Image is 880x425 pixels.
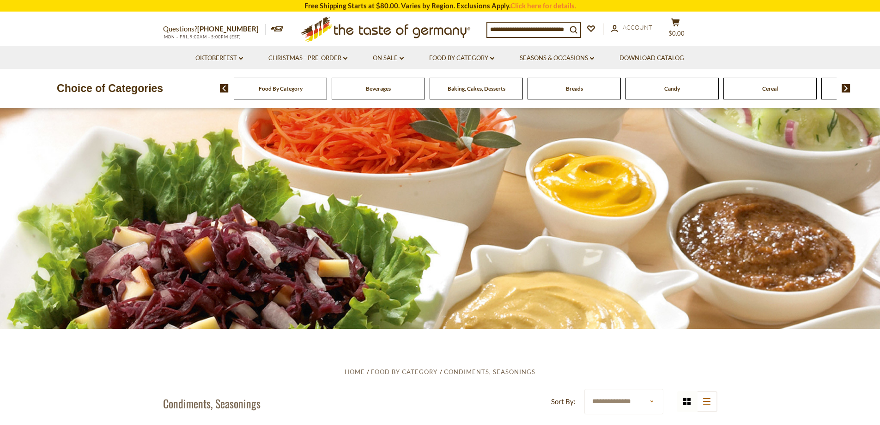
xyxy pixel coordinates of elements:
[268,53,347,63] a: Christmas - PRE-ORDER
[551,396,576,407] label: Sort By:
[762,85,778,92] a: Cereal
[668,30,685,37] span: $0.00
[566,85,583,92] a: Breads
[373,53,404,63] a: On Sale
[163,34,242,39] span: MON - FRI, 9:00AM - 5:00PM (EST)
[664,85,680,92] a: Candy
[366,85,391,92] a: Beverages
[611,23,652,33] a: Account
[259,85,303,92] a: Food By Category
[444,368,535,376] a: Condiments, Seasonings
[429,53,494,63] a: Food By Category
[662,18,690,41] button: $0.00
[195,53,243,63] a: Oktoberfest
[842,84,850,92] img: next arrow
[197,25,259,33] a: [PHONE_NUMBER]
[623,24,652,31] span: Account
[345,368,365,376] a: Home
[520,53,594,63] a: Seasons & Occasions
[163,23,266,35] p: Questions?
[510,1,576,10] a: Click here for details.
[619,53,684,63] a: Download Catalog
[371,368,437,376] a: Food By Category
[448,85,505,92] a: Baking, Cakes, Desserts
[163,396,261,410] h1: Condiments, Seasonings
[220,84,229,92] img: previous arrow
